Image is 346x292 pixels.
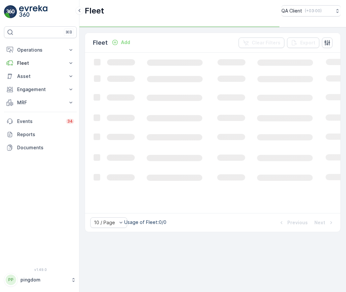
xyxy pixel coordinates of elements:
p: Export [300,39,315,46]
p: ( +03:00 ) [305,8,322,13]
p: Events [17,118,62,125]
p: Reports [17,131,74,138]
p: ⌘B [66,30,72,35]
button: Previous [277,219,308,227]
p: Next [314,219,325,226]
p: Add [121,39,130,46]
p: pingdom [20,277,68,283]
img: logo_light-DOdMpM7g.png [19,5,47,18]
button: PPpingdom [4,273,77,287]
button: Asset [4,70,77,83]
button: QA Client(+03:00) [281,5,341,16]
button: Next [314,219,335,227]
p: Operations [17,47,64,53]
p: Usage of Fleet : 0/0 [124,219,166,226]
img: logo [4,5,17,18]
button: Operations [4,43,77,57]
a: Reports [4,128,77,141]
p: Previous [287,219,308,226]
p: Clear Filters [252,39,280,46]
p: 34 [67,119,73,124]
div: PP [6,275,16,285]
button: Engagement [4,83,77,96]
p: MRF [17,99,64,106]
p: QA Client [281,8,302,14]
button: MRF [4,96,77,109]
p: Engagement [17,86,64,93]
button: Fleet [4,57,77,70]
p: Fleet [93,38,108,47]
a: Events34 [4,115,77,128]
p: Fleet [17,60,64,66]
button: Export [287,37,319,48]
button: Add [109,38,133,46]
button: Clear Filters [239,37,284,48]
p: Documents [17,144,74,151]
span: v 1.49.0 [4,268,77,272]
p: Asset [17,73,64,80]
p: Fleet [85,6,104,16]
a: Documents [4,141,77,154]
